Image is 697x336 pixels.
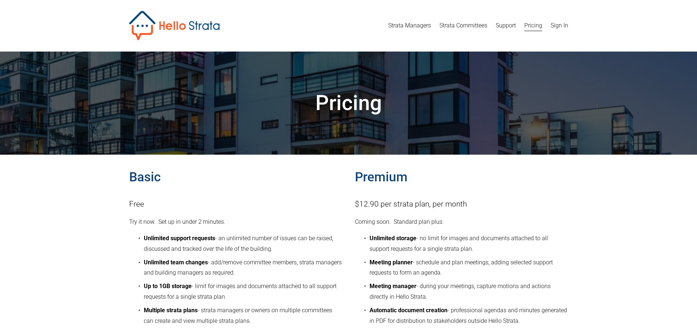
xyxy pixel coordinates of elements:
[370,281,568,302] p: - during your meetings, capture motions and actions directly in Hello Strata.
[355,197,568,211] p: $12.90 per strata plan, per month
[370,307,447,314] strong: Automatic document creation
[144,259,208,266] strong: Unlimited team changes
[144,283,192,290] strong: Up to 1GB storage
[144,233,342,254] p: - an unlimited number of issues can be raised, discussed and tracked over the life of the building.
[129,217,342,227] p: Try it now. Set up in under 2 minutes.
[144,235,215,242] strong: Unlimited support requests
[144,305,342,326] p: - strata managers or owners on multiple committees can create and view multiple strata plans.
[129,169,342,186] h3: Basic
[524,20,542,31] a: Pricing
[496,20,516,31] a: Support
[551,20,568,31] a: Sign In
[129,197,342,211] p: Free
[144,281,342,302] p: - limit for images and documents attached to all support requests for a single strata plan.
[370,305,568,326] p: - professional agendas and minutes generated in PDF for distribution to stakeholders outside Hell...
[370,235,416,242] strong: Unlimited storage
[370,259,413,266] strong: Meeting planner
[370,257,568,279] p: - schedule and plan meetings, adding selected support requests to form an agenda.
[355,169,568,186] h3: Premium
[144,307,198,314] strong: Multiple strata plans
[388,20,431,31] a: Strata Managers
[370,283,416,290] strong: Meeting manager
[370,233,568,254] p: - no limit for images and documents attached to all support requests for a single strata plan.
[144,257,342,279] p: - add/remove committee members, strata managers and building managers as required.
[355,217,568,227] p: Coming soon. Standard plan plus:
[129,90,568,116] h1: Pricing
[439,20,487,31] a: Strata Committees
[129,11,220,40] img: Hello Strata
